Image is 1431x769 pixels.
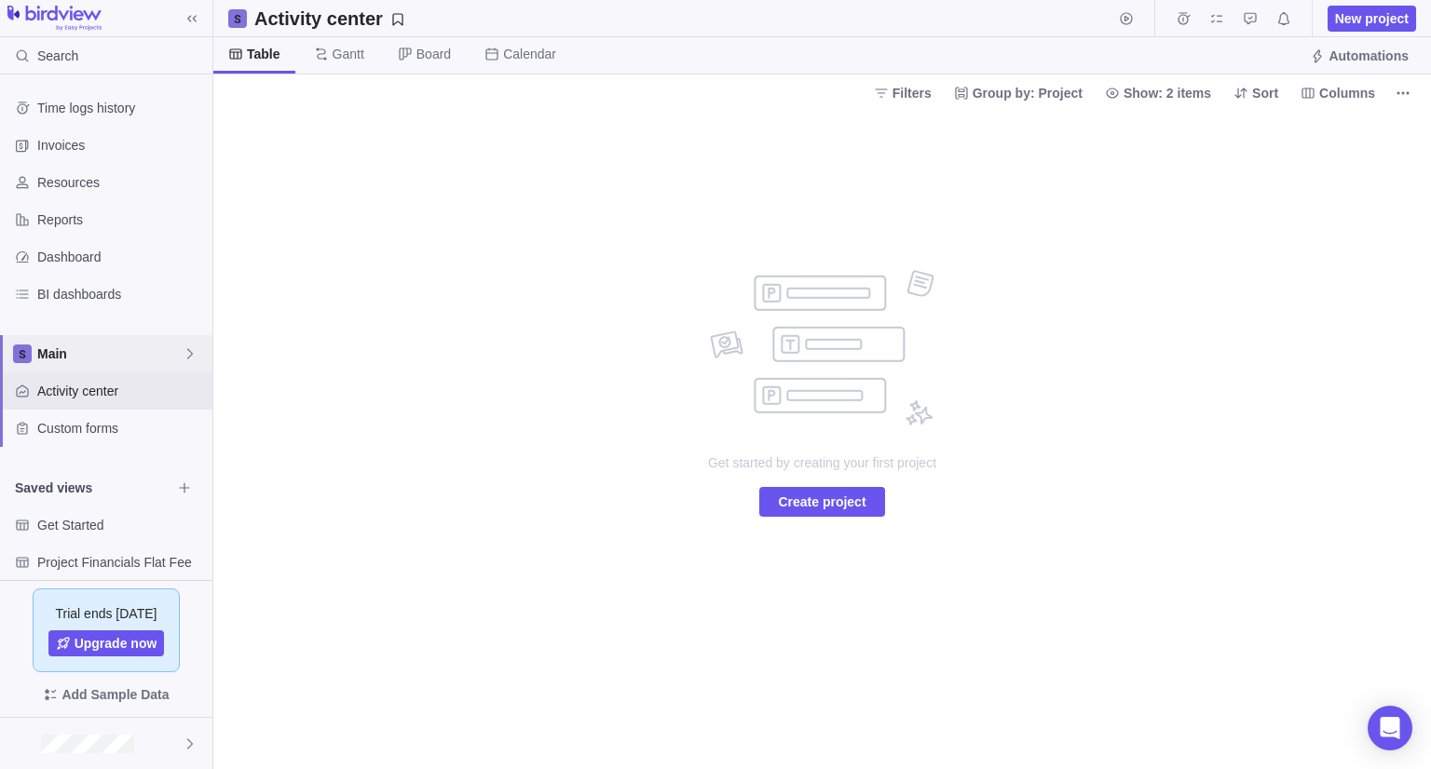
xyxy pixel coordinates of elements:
span: My assignments [1204,6,1230,32]
span: Time logs [1170,6,1196,32]
span: Resources [37,173,205,192]
span: More actions [1390,80,1416,106]
span: Columns [1319,84,1375,102]
img: logo [7,6,102,32]
span: Dashboard [37,248,205,266]
span: Columns [1293,80,1383,106]
h2: Activity center [254,6,383,32]
span: Automations [1329,47,1409,65]
span: BI dashboards [37,285,205,304]
span: Show: 2 items [1124,84,1211,102]
span: Board [416,45,451,63]
span: New project [1328,6,1416,32]
span: Calendar [503,45,556,63]
span: Get started by creating your first project [636,453,1009,472]
span: Reports [37,210,205,229]
span: Upgrade now [75,634,157,653]
a: Upgrade now [48,630,165,656]
span: Browse views [171,475,198,501]
span: Filters [893,84,932,102]
span: Start timer [1113,6,1139,32]
span: Automations [1302,43,1416,69]
span: Custom forms [37,419,205,438]
span: Time logs history [37,99,205,117]
span: Show: 2 items [1097,80,1219,106]
span: Sort [1226,80,1286,106]
span: Add Sample Data [15,680,198,709]
a: My assignments [1204,14,1230,29]
span: Saved views [15,479,171,497]
span: Table [247,45,280,63]
a: Notifications [1271,14,1297,29]
span: Activity center [37,382,205,400]
a: Time logs [1170,14,1196,29]
span: Approval requests [1237,6,1263,32]
div: Open Intercom Messenger [1368,706,1412,750]
div: no data to show [636,111,1009,769]
span: Filters [866,80,939,106]
div: Sophie Gonthier [11,733,34,755]
span: Sort [1252,84,1278,102]
span: Group by: Project [973,84,1083,102]
span: Notifications [1271,6,1297,32]
span: Group by: Project [947,80,1090,106]
span: Save your current layout and filters as a View [247,6,413,32]
span: Project Financials Flat Fee [37,553,205,572]
span: Add Sample Data [61,683,169,706]
span: Trial ends [DATE] [56,604,157,623]
span: Create project [759,487,884,517]
span: New project [1335,9,1409,28]
span: Get Started [37,516,205,534]
span: Gantt [333,45,364,63]
span: Create project [778,491,865,513]
span: Main [37,344,183,363]
span: Search [37,47,78,65]
span: Invoices [37,136,205,155]
a: Approval requests [1237,14,1263,29]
